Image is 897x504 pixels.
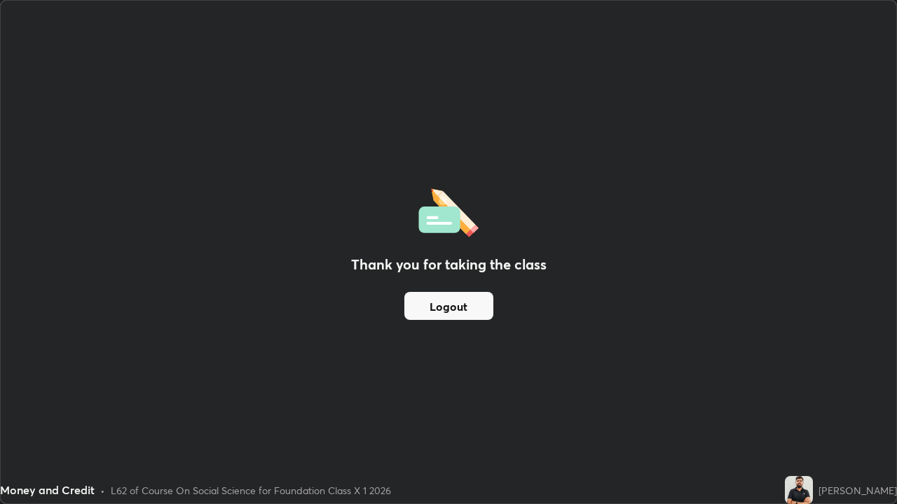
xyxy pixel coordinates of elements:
[819,483,897,498] div: [PERSON_NAME]
[100,483,105,498] div: •
[785,476,813,504] img: d067406386e24f9f9cc5758b04e7cc0a.jpg
[111,483,391,498] div: L62 of Course On Social Science for Foundation Class X 1 2026
[351,254,547,275] h2: Thank you for taking the class
[404,292,493,320] button: Logout
[418,184,479,237] img: offlineFeedback.1438e8b3.svg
